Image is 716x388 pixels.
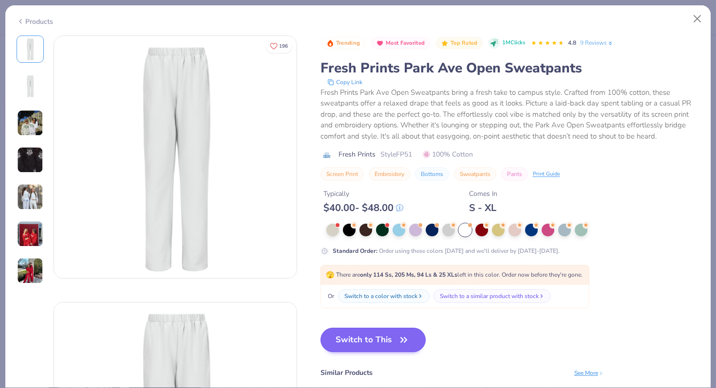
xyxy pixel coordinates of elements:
img: Front [19,37,42,61]
button: Pants [501,167,528,181]
span: Trending [336,40,360,46]
span: Top Rated [451,40,478,46]
button: Switch to a similar product with stock [433,289,551,303]
div: 4.8 Stars [531,35,564,51]
img: brand logo [320,151,334,159]
button: Switch to a color with stock [338,289,430,303]
strong: Standard Order : [333,247,377,255]
div: Products [17,17,53,27]
button: Badge Button [321,37,365,50]
div: Comes In [469,189,497,199]
div: See More [574,369,604,377]
span: 100% Cotton [423,149,473,159]
div: Fresh Prints Park Ave Open Sweatpants bring a fresh take to campus style. Crafted from 100% cotto... [320,87,700,142]
button: Bottoms [415,167,449,181]
button: Badge Button [371,37,430,50]
span: Most Favorited [386,40,425,46]
button: copy to clipboard [324,77,365,87]
span: Style FP51 [380,149,412,159]
div: Similar Products [320,368,373,378]
img: Front [54,36,297,278]
div: $ 40.00 - $ 48.00 [323,202,403,214]
div: Print Guide [533,170,560,178]
img: User generated content [17,221,43,247]
button: Close [688,10,707,28]
button: Like [265,39,292,53]
strong: only 114 Ss, 205 Ms, 94 Ls & 25 XLs [360,271,457,279]
span: 1M Clicks [502,39,525,47]
span: 🫣 [326,270,334,280]
a: 9 Reviews [580,38,614,47]
button: Sweatpants [454,167,496,181]
div: Switch to a similar product with stock [440,292,539,300]
span: 196 [279,44,288,49]
img: User generated content [17,184,43,210]
img: Most Favorited sort [376,39,384,47]
img: User generated content [17,258,43,284]
img: Top Rated sort [441,39,449,47]
div: Fresh Prints Park Ave Open Sweatpants [320,59,700,77]
img: User generated content [17,110,43,136]
div: Typically [323,189,403,199]
div: Order using these colors [DATE] and we'll deliver by [DATE]-[DATE]. [333,247,560,255]
button: Badge Button [436,37,483,50]
button: Embroidery [369,167,410,181]
div: Switch to a color with stock [344,292,417,300]
span: Fresh Prints [339,149,376,159]
span: There are left in this color. Order now before they're gone. [326,271,583,279]
span: 4.8 [568,39,576,47]
div: S - XL [469,202,497,214]
img: Back [19,74,42,98]
img: User generated content [17,147,43,173]
img: Trending sort [326,39,334,47]
button: Switch to This [320,328,426,352]
button: Screen Print [320,167,364,181]
span: Or [326,292,334,300]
